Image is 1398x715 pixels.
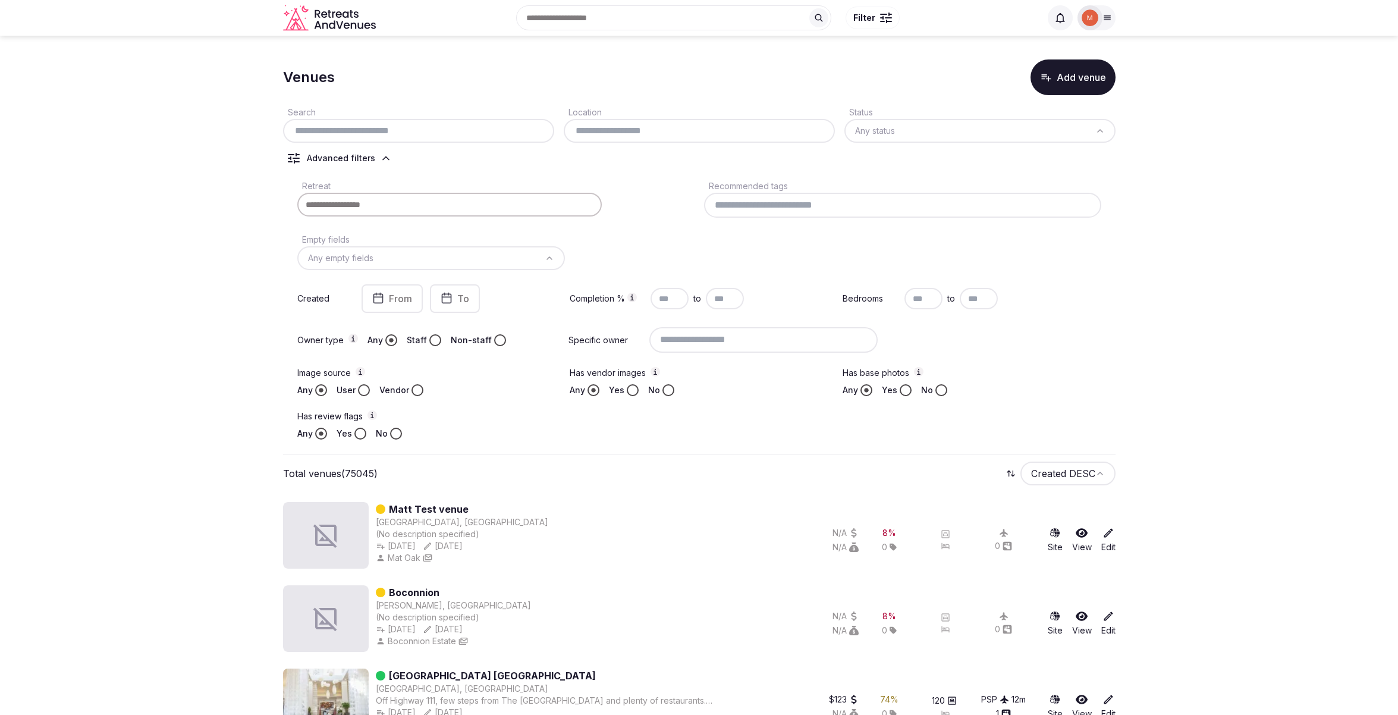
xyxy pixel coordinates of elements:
label: Completion % [570,293,646,305]
div: N/A [832,625,859,636]
label: Bedrooms [843,293,900,305]
div: Advanced filters [307,152,375,164]
button: N/A [832,527,859,539]
label: Any [297,428,313,440]
a: Edit [1101,610,1116,636]
label: Empty fields [297,234,350,244]
label: Location [564,107,602,117]
label: Specific owner [568,334,645,346]
button: Has review flags [367,410,377,420]
label: Has vendor images [570,367,828,380]
button: 8% [882,527,896,539]
button: $123 [829,694,859,705]
img: Mark Fromson [1082,10,1098,26]
span: 120 [932,695,945,707]
button: Mat Oak [376,552,420,564]
div: 12 m [1011,694,1026,705]
label: Recommended tags [704,181,788,191]
button: Filter [846,7,900,29]
button: [DATE] [376,623,416,635]
a: Site [1048,610,1063,636]
label: Any [297,384,313,396]
span: From [389,293,412,305]
button: 0 [995,540,1012,552]
div: 8 % [882,527,896,539]
label: Search [283,107,316,117]
div: Owner type [297,334,344,346]
a: Site [1048,527,1063,553]
button: 8% [882,610,896,622]
label: Has review flags [297,410,556,423]
button: Completion % [627,293,637,302]
h1: Venues [283,67,335,87]
label: Vendor [379,384,409,396]
button: Has base photos [914,367,923,377]
label: Non-staff [451,334,492,346]
span: 0 [882,625,887,636]
a: Edit [1101,527,1116,553]
div: (No description specified) [376,611,531,623]
button: [DATE] [423,540,463,552]
button: [DATE] [423,623,463,635]
div: 8 % [882,610,896,622]
label: Any [367,334,383,346]
button: [GEOGRAPHIC_DATA], [GEOGRAPHIC_DATA] [376,683,548,695]
button: [DATE] [376,540,416,552]
button: Add venue [1031,59,1116,95]
div: (No description specified) [376,528,548,540]
label: Yes [882,384,897,396]
span: 0 [882,541,887,553]
button: [PERSON_NAME], [GEOGRAPHIC_DATA] [376,600,531,611]
label: Created [297,293,354,305]
span: Filter [853,12,875,24]
label: No [376,428,388,440]
svg: Retreats and Venues company logo [283,5,378,32]
button: 0 [995,623,1012,635]
a: View [1072,610,1092,636]
div: [GEOGRAPHIC_DATA], [GEOGRAPHIC_DATA] [376,516,548,528]
a: [GEOGRAPHIC_DATA] [GEOGRAPHIC_DATA] [389,669,596,683]
div: N/A [832,541,859,553]
label: Has base photos [843,367,1101,380]
span: to [693,293,701,305]
div: Off Highway 111, few steps from The [GEOGRAPHIC_DATA] and plenty of restaurants. [GEOGRAPHIC_DATA... [376,695,724,707]
button: 12m [1011,694,1026,705]
label: Any [570,384,585,396]
button: From [362,284,423,313]
button: Boconnion Estate [376,635,456,647]
label: Yes [337,428,352,440]
p: Total venues (75045) [283,467,378,480]
button: Image source [356,367,365,377]
a: Matt Test venue [389,502,469,516]
button: 74% [880,694,899,705]
button: N/A [832,610,859,622]
label: No [648,384,660,396]
a: View [1072,527,1092,553]
button: Owner type [348,334,358,343]
label: Any [843,384,858,396]
button: PSP [981,694,1009,705]
span: Mat Oak [388,552,420,564]
button: To [430,284,480,313]
label: Status [844,107,873,117]
label: Staff [407,334,427,346]
span: To [457,293,469,305]
button: Has vendor images [651,367,660,377]
button: 120 [932,695,957,707]
a: Boconnion [389,585,439,600]
label: Yes [609,384,624,396]
label: Retreat [297,181,331,191]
